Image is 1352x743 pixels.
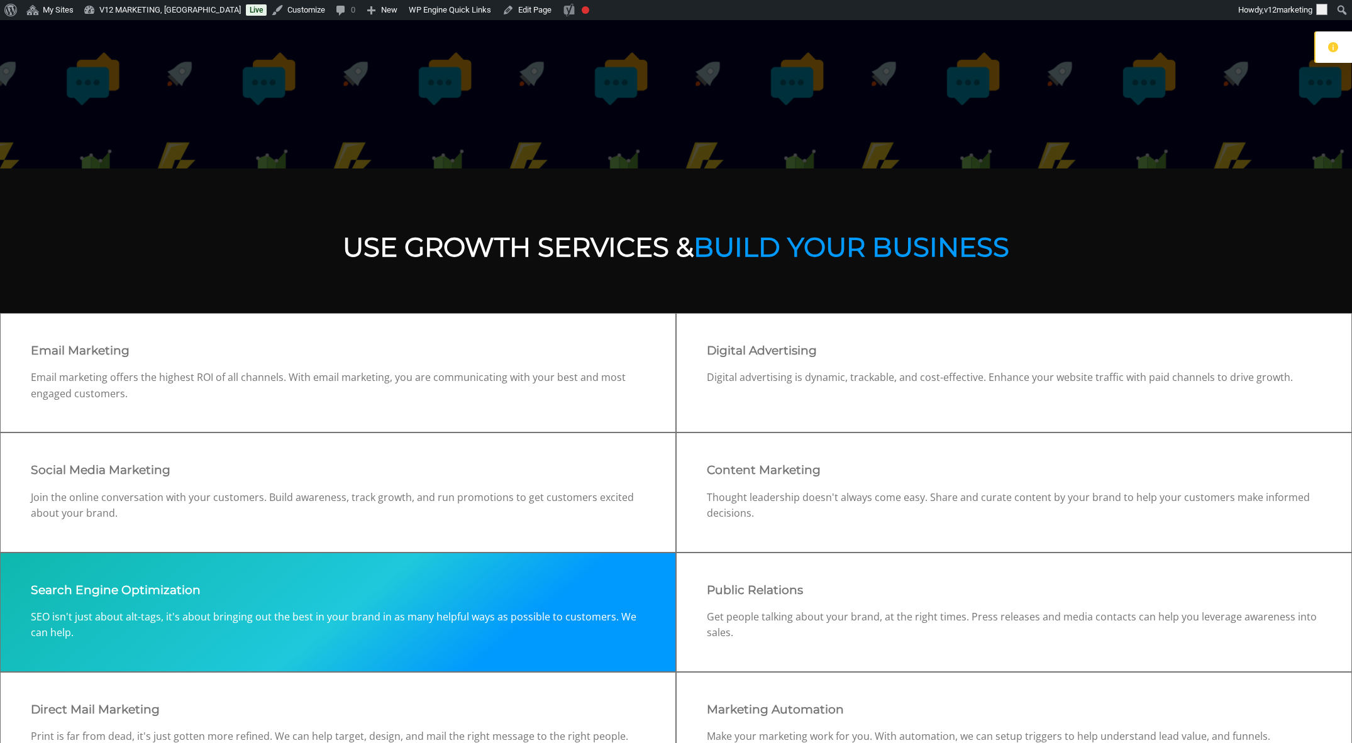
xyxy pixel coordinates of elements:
h3: Content Marketing [707,463,1321,477]
h3: Public Relations [707,583,1321,597]
p: Thought leadership doesn't always come easy. Share and curate content by your brand to help your ... [707,490,1321,522]
h3: Email Marketing [31,344,645,358]
p: SEO isn't just about alt-tags, it's about bringing out the best in your brand in as many helpful ... [31,609,645,641]
a: Live [246,4,267,16]
div: Focus keyphrase not set [582,6,589,14]
p: Join the online conversation with your customers. Build awareness, track growth, and run promotio... [31,490,645,522]
span: Build Your Business [694,231,1009,263]
a: Public Relations Get people talking about your brand, at the right times. Press releases and medi... [676,553,1352,672]
h3: Digital Advertising [707,344,1321,358]
a: Content Marketing Thought leadership doesn't always come easy. Share and curate content by your b... [676,432,1352,552]
span: v12marketing [1264,5,1312,14]
a: Digital Advertising Digital advertising is dynamic, trackable, and cost-effective. Enhance your w... [676,313,1352,432]
p: Get people talking about your brand, at the right times. Press releases and media contacts can he... [707,609,1321,641]
p: Email marketing offers the highest ROI of all channels. With email marketing, you are communicati... [31,370,645,402]
h3: Marketing Automation [707,703,1321,717]
iframe: Chat Widget [1289,683,1352,743]
h3: Search Engine Optimization [31,583,645,597]
h3: Direct Mail Marketing [31,703,645,717]
p: Digital advertising is dynamic, trackable, and cost-effective. Enhance your website traffic with ... [707,370,1321,386]
h3: Social Media Marketing [31,463,645,477]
